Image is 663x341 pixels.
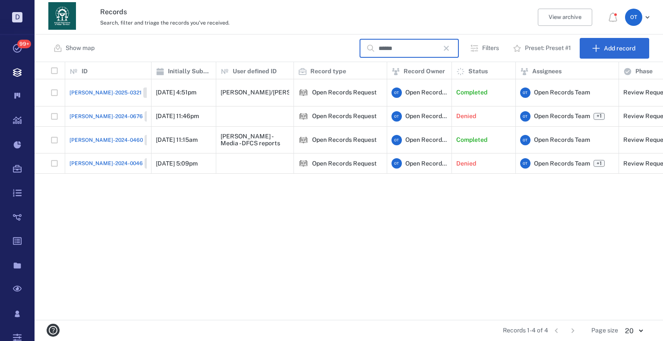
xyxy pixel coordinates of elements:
[100,20,230,26] span: Search, filter and triage the records you've received.
[508,38,578,59] button: Preset: Preset #1
[635,67,653,76] p: Phase
[625,9,653,26] button: OT
[100,7,438,17] h3: Records
[146,113,167,120] span: Closed
[391,111,402,122] div: O T
[221,89,323,96] div: [PERSON_NAME]/[PERSON_NAME]
[591,326,618,335] span: Page size
[312,113,377,119] div: Open Records Request
[298,111,309,122] img: icon Open Records Request
[405,136,447,144] span: Open Records Team
[298,158,309,169] img: icon Open Records Request
[404,67,445,76] p: Record Owner
[146,136,167,144] span: Closed
[595,160,603,167] span: +1
[405,88,447,97] span: Open Records Team
[465,38,506,59] button: Filters
[391,135,402,145] div: O T
[520,135,530,145] div: O T
[69,160,143,167] span: [PERSON_NAME]-2024-0046
[618,326,649,336] div: 20
[625,9,642,26] div: O T
[405,112,447,121] span: Open Records Team
[456,112,476,121] p: Denied
[456,136,487,144] p: Completed
[69,89,142,97] span: [PERSON_NAME]-2025-0321
[534,112,590,121] span: Open Records Team
[69,136,143,144] span: [PERSON_NAME]-2024-0460
[312,137,377,143] div: Open Records Request
[594,113,605,120] span: +1
[48,2,76,30] img: Georgia Department of Human Services logo
[595,113,603,120] span: +1
[534,136,590,144] span: Open Records Team
[310,67,346,76] p: Record type
[17,40,31,48] span: 99+
[221,133,289,147] div: [PERSON_NAME] - Media - DFCS reports
[156,88,196,97] p: [DATE] 4:51pm
[66,44,95,53] p: Show map
[298,88,309,98] img: icon Open Records Request
[69,113,143,120] span: [PERSON_NAME]-2024-0676
[534,88,590,97] span: Open Records Team
[503,326,548,335] span: Records 1-4 of 4
[534,160,590,168] span: Open Records Team
[69,88,167,98] a: [PERSON_NAME]-2025-0321Closed
[69,111,168,122] a: [PERSON_NAME]-2024-0676Closed
[168,67,212,76] p: Initially Submitted Date
[520,111,530,122] div: O T
[12,12,22,22] p: D
[298,88,309,98] div: Open Records Request
[548,324,581,338] nav: pagination navigation
[298,135,309,145] img: icon Open Records Request
[156,112,199,121] p: [DATE] 11:46pm
[520,88,530,98] div: O T
[19,6,37,14] span: Help
[233,67,277,76] p: User defined ID
[405,160,447,168] span: Open Records Team
[156,160,198,168] p: [DATE] 5:09pm
[48,38,101,59] button: Show map
[298,158,309,169] div: Open Records Request
[145,89,165,96] span: Closed
[391,88,402,98] div: O T
[298,111,309,122] div: Open Records Request
[594,160,605,167] span: +1
[580,38,649,59] button: Add record
[391,158,402,169] div: O T
[156,136,198,144] p: [DATE] 11:15am
[538,9,592,26] button: View archive
[298,135,309,145] div: Open Records Request
[456,88,487,97] p: Completed
[69,135,168,145] a: [PERSON_NAME]-2024-0460Closed
[468,67,488,76] p: Status
[520,158,530,169] div: O T
[532,67,562,76] p: Assignees
[146,160,167,167] span: Closed
[525,44,571,53] p: Preset: Preset #1
[312,160,377,167] div: Open Records Request
[312,89,377,96] div: Open Records Request
[456,160,476,168] p: Denied
[69,158,168,169] a: [PERSON_NAME]-2024-0046Closed
[43,320,63,340] button: help
[48,2,76,33] a: Go home
[482,44,499,53] p: Filters
[82,67,88,76] p: ID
